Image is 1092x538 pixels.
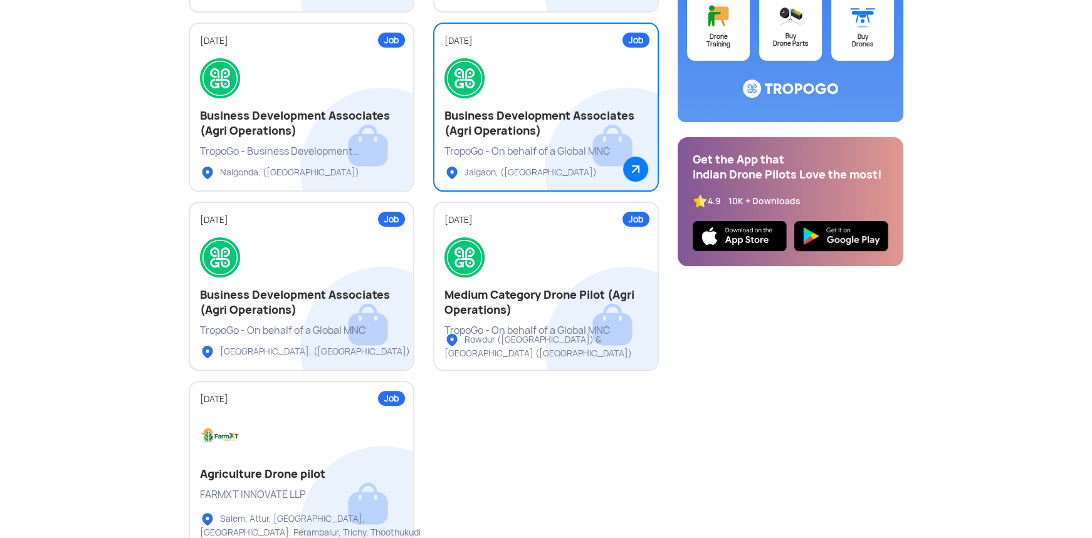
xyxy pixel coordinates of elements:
[200,165,359,180] div: Nalgonda, ([GEOGRAPHIC_DATA])
[794,221,888,251] img: img_playstore.png
[708,195,801,207] div: 4.9 10K + Downloads
[693,152,888,167] div: Get the App that
[433,202,659,371] a: Job[DATE]Medium Category Drone Pilot (Agri Operations)TropoGo - On behalf of a Global MNCRowdur (...
[444,58,485,98] img: logo.png
[444,237,485,277] img: logo.png
[200,344,410,360] div: [GEOGRAPHIC_DATA], ([GEOGRAPHIC_DATA])
[200,35,403,47] div: [DATE]
[444,165,597,180] div: Jalgaon, ([GEOGRAPHIC_DATA])
[200,512,215,527] img: ic_locationlist.svg
[444,108,648,138] h2: Business Development Associates (Agri Operations)
[743,80,838,98] img: ic_logo@3x.svg
[444,287,648,318] h2: Medium Category Drone Pilot (Agri Operations)
[200,214,403,226] div: [DATE]
[444,35,648,47] div: [DATE]
[433,23,659,192] a: Job[DATE]Business Development Associates (Agri Operations)TropoGo - On behalf of a Global MNCJalg...
[622,33,649,48] div: Job
[444,333,668,360] div: Rowdur ([GEOGRAPHIC_DATA]) & [GEOGRAPHIC_DATA] ([GEOGRAPHIC_DATA])
[200,165,215,180] img: ic_locationlist.svg
[693,221,787,251] img: ios_new.svg
[200,108,403,138] h2: Business Development Associates (Agri Operations)
[444,165,459,180] img: ic_locationlist.svg
[378,212,405,227] div: Job
[200,416,240,457] img: logo1.jpg
[623,157,648,182] img: ic_arrow_popup.png
[200,58,240,98] img: logo.png
[189,202,414,371] a: Job[DATE]Business Development Associates (Agri Operations)TropoGo - On behalf of a Global MNC[GEO...
[200,344,215,360] img: ic_locationlist.svg
[693,167,888,182] div: Indian Drone Pilots Love the most!
[850,3,875,29] img: ic_buydrone@3x.svg
[693,194,708,209] img: ic_star.svg
[831,33,894,48] div: Buy Drones
[687,33,750,48] div: Drone Training
[778,3,803,28] img: ic_droneparts@3x.svg
[622,212,649,227] div: Job
[200,287,403,318] h2: Business Development Associates (Agri Operations)
[200,467,403,482] h2: Agriculture Drone pilot
[200,324,403,338] div: TropoGo - On behalf of a Global MNC
[378,391,405,406] div: Job
[200,393,403,405] div: [DATE]
[200,488,403,502] div: FARMXT INNOVATE LLP
[189,23,414,192] a: Job[DATE]Business Development Associates (Agri Operations)TropoGo - Business Development Associat...
[444,324,648,338] div: TropoGo - On behalf of a Global MNC
[444,145,648,158] div: TropoGo - On behalf of a Global MNC
[444,214,648,226] div: [DATE]
[444,333,459,348] img: ic_locationlist.svg
[378,33,405,48] div: Job
[759,33,822,48] div: Buy Drone Parts
[200,237,240,277] img: logo.png
[706,3,731,29] img: ic_training@3x.svg
[200,145,403,158] div: TropoGo - Business Development Associates (Agri Operations)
